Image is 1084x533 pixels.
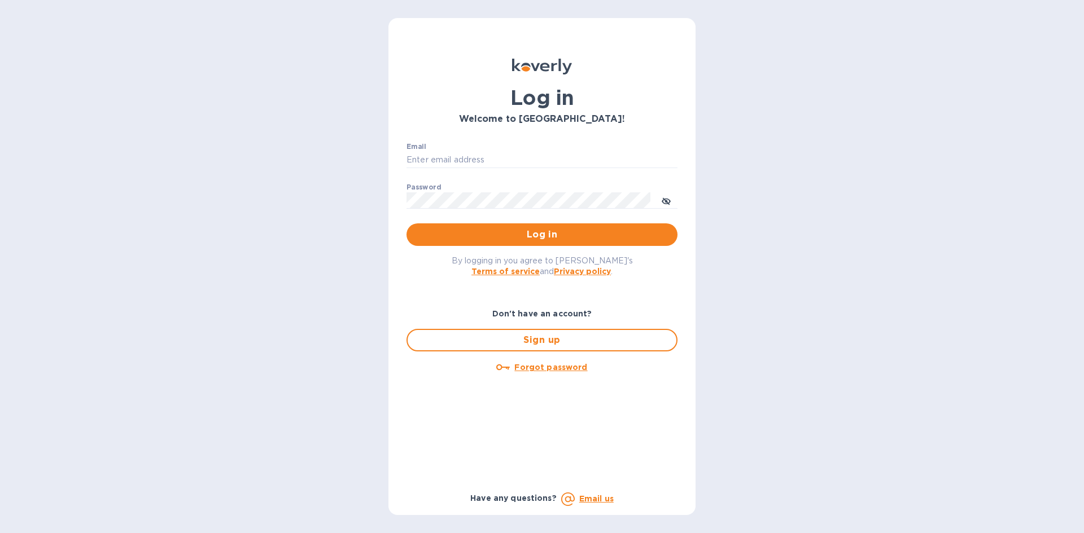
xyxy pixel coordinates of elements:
[512,59,572,74] img: Koverly
[406,143,426,150] label: Email
[416,228,668,241] span: Log in
[514,363,587,372] u: Forgot password
[655,189,677,212] button: toggle password visibility
[579,494,614,503] a: Email us
[470,494,557,503] b: Have any questions?
[406,152,677,169] input: Enter email address
[471,267,540,276] a: Terms of service
[406,114,677,125] h3: Welcome to [GEOGRAPHIC_DATA]!
[406,329,677,351] button: Sign up
[452,256,633,276] span: By logging in you agree to [PERSON_NAME]'s and .
[406,184,441,191] label: Password
[406,223,677,246] button: Log in
[417,333,667,347] span: Sign up
[406,86,677,109] h1: Log in
[554,267,611,276] a: Privacy policy
[492,309,592,318] b: Don't have an account?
